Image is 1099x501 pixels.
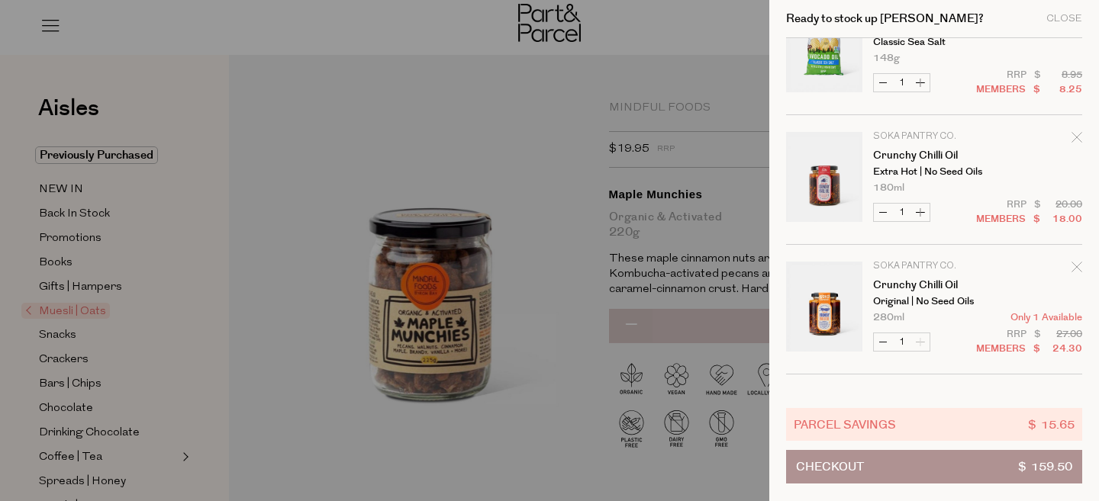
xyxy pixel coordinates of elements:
div: Remove Popcorn Multi-Pack [1072,389,1082,409]
a: Crunchy Chilli Oil [873,280,991,291]
span: Only 1 Available [1010,313,1082,323]
span: Checkout [796,451,864,483]
p: Soka Pantry Co. [873,132,991,141]
span: 280ml [873,313,904,323]
input: QTY Avocado Oil Canyon Cut [892,74,911,92]
input: QTY Crunchy Chilli Oil [892,333,911,351]
p: Extra Hot | No Seed Oils [873,167,991,177]
p: Original | No Seed Oils [873,297,991,307]
a: Crunchy Chilli Oil [873,150,991,161]
input: QTY Crunchy Chilli Oil [892,204,911,221]
div: Remove Crunchy Chilli Oil [1072,259,1082,280]
span: 148g [873,53,900,63]
span: $ 15.65 [1028,416,1075,433]
h2: Ready to stock up [PERSON_NAME]? [786,13,984,24]
span: 180ml [873,183,904,193]
p: Soka Pantry Co. [873,262,991,271]
span: $ 159.50 [1018,451,1072,483]
div: Close [1046,14,1082,24]
p: Classic Sea Salt [873,37,991,47]
button: Checkout$ 159.50 [786,450,1082,483]
div: Remove Crunchy Chilli Oil [1072,130,1082,150]
span: Parcel Savings [794,416,896,433]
